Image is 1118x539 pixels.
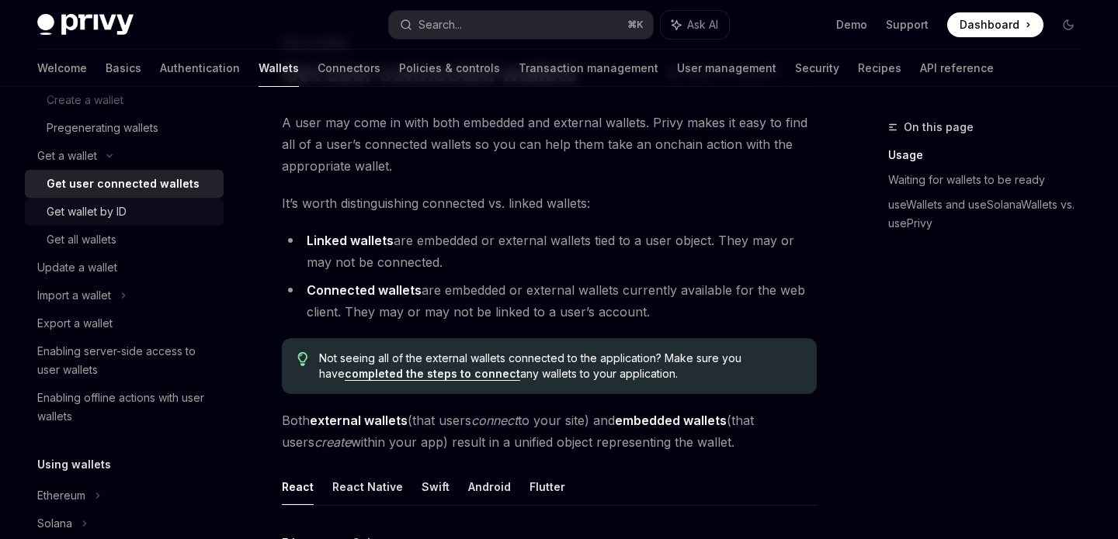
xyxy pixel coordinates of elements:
[25,337,224,384] a: Enabling server-side access to user wallets
[25,114,224,142] a: Pregenerating wallets
[920,50,994,87] a: API reference
[345,367,520,381] a: completed the steps to connect
[37,147,97,165] div: Get a wallet
[37,455,111,474] h5: Using wallets
[319,351,801,382] span: Not seeing all of the external wallets connected to the application? Make sure you have any walle...
[37,314,113,333] div: Export a wallet
[282,409,817,453] span: Both (that users to your site) and (that users within your app) result in a unified object repres...
[25,170,224,198] a: Get user connected wallets
[314,434,351,450] em: create
[47,174,200,193] div: Get user connected wallets
[282,112,817,177] span: A user may come in with both embedded and external wallets. Privy makes it easy to find all of a ...
[160,50,240,87] a: Authentication
[886,17,929,33] a: Support
[960,17,1019,33] span: Dashboard
[661,11,729,39] button: Ask AI
[25,384,224,430] a: Enabling offline actions with user wallets
[310,413,408,428] strong: external wallets
[858,50,901,87] a: Recipes
[282,279,817,323] li: are embedded or external wallets currently available for the web client. They may or may not be l...
[282,192,817,214] span: It’s worth distinguishing connected vs. linked wallets:
[37,286,111,305] div: Import a wallet
[1056,12,1081,37] button: Toggle dark mode
[25,309,224,337] a: Export a wallet
[37,389,214,426] div: Enabling offline actions with user wallets
[47,202,127,221] div: Get wallet by ID
[37,258,117,277] div: Update a wallet
[422,468,450,505] button: Swift
[947,12,1043,37] a: Dashboard
[25,254,224,282] a: Update a wallet
[37,50,87,87] a: Welcome
[471,413,518,428] em: connect
[47,119,158,137] div: Pregenerating wallets
[888,168,1093,192] a: Waiting for wallets to be ready
[47,230,116,249] div: Get all wallets
[37,14,134,36] img: dark logo
[37,342,214,379] div: Enabling server-side access to user wallets
[888,143,1093,168] a: Usage
[25,198,224,226] a: Get wallet by ID
[687,17,718,33] span: Ask AI
[677,50,776,87] a: User management
[25,226,224,254] a: Get all wallets
[519,50,658,87] a: Transaction management
[282,468,314,505] button: React
[307,233,394,248] strong: Linked wallets
[297,352,308,366] svg: Tip
[627,19,644,31] span: ⌘ K
[389,11,652,39] button: Search...⌘K
[529,468,565,505] button: Flutter
[399,50,500,87] a: Policies & controls
[418,16,462,34] div: Search...
[615,413,727,428] strong: embedded wallets
[37,486,85,505] div: Ethereum
[332,468,403,505] button: React Native
[318,50,380,87] a: Connectors
[904,118,974,136] span: On this page
[468,468,511,505] button: Android
[888,192,1093,236] a: useWallets and useSolanaWallets vs. usePrivy
[307,282,422,298] strong: Connected wallets
[106,50,141,87] a: Basics
[37,514,72,533] div: Solana
[282,230,817,273] li: are embedded or external wallets tied to a user object. They may or may not be connected.
[795,50,839,87] a: Security
[259,50,299,87] a: Wallets
[836,17,867,33] a: Demo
